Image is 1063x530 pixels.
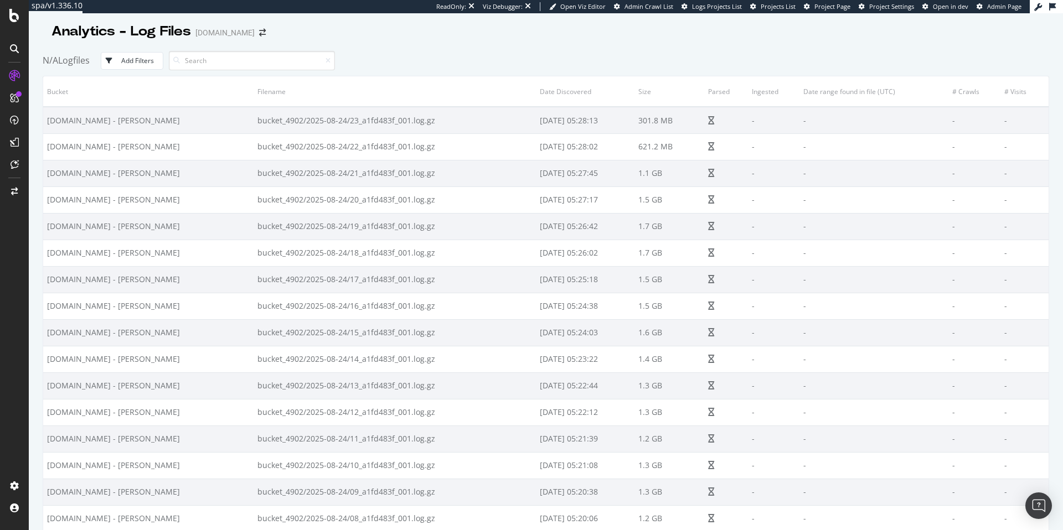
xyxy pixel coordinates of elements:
[748,133,799,160] td: -
[254,107,536,133] td: bucket_4902/2025-08-24/23_a1fd483f_001.log.gz
[704,76,748,107] th: Parsed
[254,133,536,160] td: bucket_4902/2025-08-24/22_a1fd483f_001.log.gz
[1000,160,1049,186] td: -
[254,240,536,266] td: bucket_4902/2025-08-24/18_a1fd483f_001.log.gz
[560,2,606,11] span: Open Viz Editor
[254,160,536,186] td: bucket_4902/2025-08-24/21_a1fd483f_001.log.gz
[948,76,1000,107] th: # Crawls
[254,213,536,240] td: bucket_4902/2025-08-24/19_a1fd483f_001.log.gz
[799,266,948,293] td: -
[748,76,799,107] th: Ingested
[43,107,254,133] td: [DOMAIN_NAME] - [PERSON_NAME]
[948,186,1000,213] td: -
[1000,319,1049,346] td: -
[634,346,704,372] td: 1.4 GB
[948,399,1000,425] td: -
[799,160,948,186] td: -
[43,399,254,425] td: [DOMAIN_NAME] - [PERSON_NAME]
[43,54,58,66] span: N/A
[799,319,948,346] td: -
[948,452,1000,479] td: -
[536,479,634,505] td: [DATE] 05:20:38
[536,372,634,399] td: [DATE] 05:22:44
[1000,372,1049,399] td: -
[750,2,796,11] a: Projects List
[43,186,254,213] td: [DOMAIN_NAME] - [PERSON_NAME]
[254,293,536,319] td: bucket_4902/2025-08-24/16_a1fd483f_001.log.gz
[748,186,799,213] td: -
[1000,186,1049,213] td: -
[1000,425,1049,452] td: -
[748,107,799,133] td: -
[804,2,850,11] a: Project Page
[1025,492,1052,519] div: Open Intercom Messenger
[977,2,1021,11] a: Admin Page
[869,2,914,11] span: Project Settings
[748,479,799,505] td: -
[799,372,948,399] td: -
[799,213,948,240] td: -
[254,186,536,213] td: bucket_4902/2025-08-24/20_a1fd483f_001.log.gz
[748,452,799,479] td: -
[748,213,799,240] td: -
[43,425,254,452] td: [DOMAIN_NAME] - [PERSON_NAME]
[948,319,1000,346] td: -
[948,133,1000,160] td: -
[58,54,90,66] span: Logfiles
[799,479,948,505] td: -
[799,107,948,133] td: -
[799,452,948,479] td: -
[536,107,634,133] td: [DATE] 05:28:13
[859,2,914,11] a: Project Settings
[634,186,704,213] td: 1.5 GB
[254,319,536,346] td: bucket_4902/2025-08-24/15_a1fd483f_001.log.gz
[748,266,799,293] td: -
[948,346,1000,372] td: -
[634,372,704,399] td: 1.3 GB
[195,27,255,38] div: [DOMAIN_NAME]
[1000,452,1049,479] td: -
[536,319,634,346] td: [DATE] 05:24:03
[1000,133,1049,160] td: -
[933,2,968,11] span: Open in dev
[634,399,704,425] td: 1.3 GB
[692,2,742,11] span: Logs Projects List
[1000,213,1049,240] td: -
[799,186,948,213] td: -
[634,425,704,452] td: 1.2 GB
[748,399,799,425] td: -
[43,240,254,266] td: [DOMAIN_NAME] - [PERSON_NAME]
[748,240,799,266] td: -
[43,133,254,160] td: [DOMAIN_NAME] - [PERSON_NAME]
[748,160,799,186] td: -
[169,51,335,70] input: Search
[536,425,634,452] td: [DATE] 05:21:39
[254,399,536,425] td: bucket_4902/2025-08-24/12_a1fd483f_001.log.gz
[922,2,968,11] a: Open in dev
[799,425,948,452] td: -
[614,2,673,11] a: Admin Crawl List
[536,266,634,293] td: [DATE] 05:25:18
[948,425,1000,452] td: -
[536,346,634,372] td: [DATE] 05:23:22
[748,425,799,452] td: -
[43,319,254,346] td: [DOMAIN_NAME] - [PERSON_NAME]
[748,293,799,319] td: -
[799,346,948,372] td: -
[43,372,254,399] td: [DOMAIN_NAME] - [PERSON_NAME]
[761,2,796,11] span: Projects List
[43,346,254,372] td: [DOMAIN_NAME] - [PERSON_NAME]
[254,76,536,107] th: Filename
[1000,240,1049,266] td: -
[948,213,1000,240] td: -
[254,425,536,452] td: bucket_4902/2025-08-24/11_a1fd483f_001.log.gz
[536,293,634,319] td: [DATE] 05:24:38
[799,399,948,425] td: -
[948,160,1000,186] td: -
[254,479,536,505] td: bucket_4902/2025-08-24/09_a1fd483f_001.log.gz
[536,186,634,213] td: [DATE] 05:27:17
[43,213,254,240] td: [DOMAIN_NAME] - [PERSON_NAME]
[634,107,704,133] td: 301.8 MB
[536,399,634,425] td: [DATE] 05:22:12
[948,240,1000,266] td: -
